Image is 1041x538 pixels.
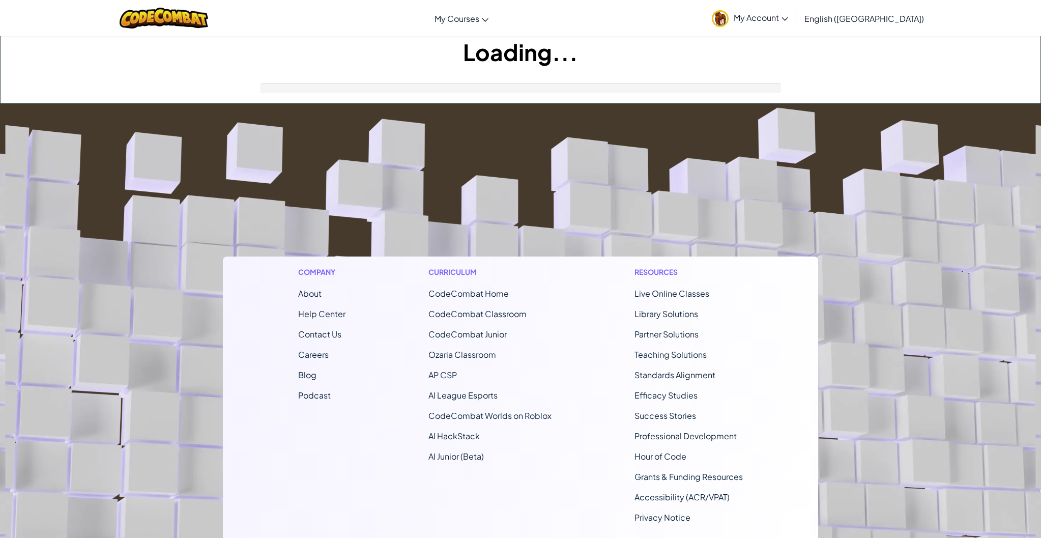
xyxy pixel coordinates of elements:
a: Hour of Code [634,451,686,462]
a: English ([GEOGRAPHIC_DATA]) [799,5,929,32]
a: Library Solutions [634,308,698,319]
a: Teaching Solutions [634,349,707,360]
a: Efficacy Studies [634,390,698,401]
span: CodeCombat Home [428,288,509,299]
a: CodeCombat Junior [428,329,507,339]
a: Help Center [298,308,345,319]
a: My Courses [429,5,494,32]
a: AP CSP [428,370,457,380]
a: AI HackStack [428,431,480,441]
a: Podcast [298,390,331,401]
a: Grants & Funding Resources [634,471,743,482]
a: Live Online Classes [634,288,709,299]
a: Success Stories [634,410,696,421]
a: AI League Esports [428,390,498,401]
a: Careers [298,349,329,360]
a: Standards Alignment [634,370,715,380]
a: About [298,288,322,299]
a: AI Junior (Beta) [428,451,484,462]
span: My Courses [435,13,479,24]
a: My Account [707,2,793,34]
span: My Account [734,12,788,23]
a: Privacy Notice [634,512,690,523]
span: English ([GEOGRAPHIC_DATA]) [804,13,924,24]
a: Ozaria Classroom [428,349,496,360]
h1: Resources [634,267,743,277]
a: Accessibility (ACR/VPAT) [634,492,730,502]
span: Contact Us [298,329,341,339]
a: CodeCombat Classroom [428,308,527,319]
a: Blog [298,370,316,380]
img: avatar [712,10,729,27]
a: CodeCombat Worlds on Roblox [428,410,552,421]
a: Partner Solutions [634,329,699,339]
h1: Curriculum [428,267,552,277]
img: CodeCombat logo [120,8,209,29]
a: Professional Development [634,431,737,441]
h1: Loading... [1,36,1040,68]
h1: Company [298,267,345,277]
